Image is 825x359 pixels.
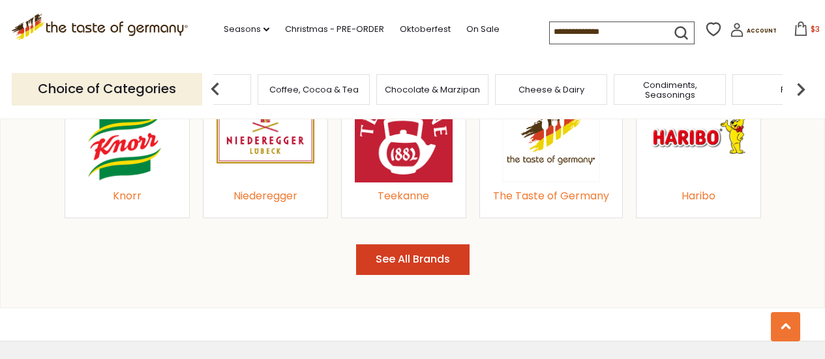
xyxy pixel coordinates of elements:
[466,22,500,36] a: On Sale
[493,85,609,182] a: The Taste of Germany
[285,22,384,36] a: Christmas - PRE-ORDER
[269,85,359,94] a: Coffee, Cocoa & Tea
[730,23,777,42] a: Account
[781,85,796,94] a: Fish
[650,188,747,205] div: Haribo
[78,188,176,205] div: Knorr
[493,188,609,205] div: The Taste of Germany
[385,85,480,94] a: Chocolate & Marzipan
[217,85,314,182] img: Niederegger
[788,76,814,102] img: next arrow
[747,27,777,35] span: Account
[78,85,176,182] img: Knorr
[217,188,314,205] div: Niederegger
[502,85,600,182] img: The Taste of Germany
[355,188,453,205] div: Teekanne
[356,244,470,275] button: See All Brands
[811,23,820,35] span: $3
[202,76,228,102] img: previous arrow
[400,22,451,36] a: Oktoberfest
[12,73,202,105] p: Choice of Categories
[355,85,453,182] img: Teekanne
[618,80,722,100] a: Condiments, Seasonings
[518,85,584,94] a: Cheese & Dairy
[224,22,269,36] a: Seasons
[650,85,747,182] img: Haribo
